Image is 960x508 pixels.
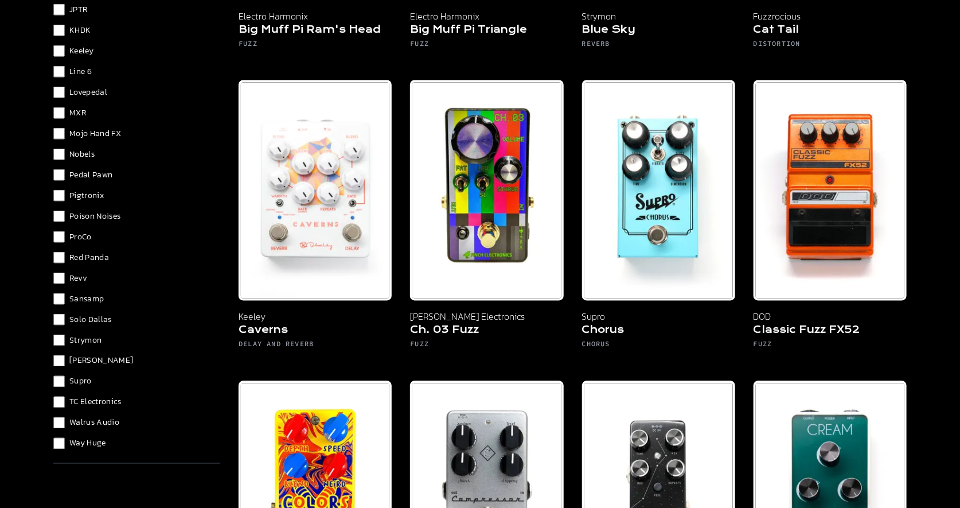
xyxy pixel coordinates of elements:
h5: Classic Fuzz FX52 [754,324,907,340]
input: Poison Noises [53,211,65,222]
img: DOD Classic Fuzz FX 52 [754,80,907,301]
span: Sansamp [69,293,104,305]
span: Strymon [69,335,102,346]
h5: Blue Sky [582,23,735,39]
span: Pedal Pawn [69,169,113,181]
p: [PERSON_NAME] Electronics [410,310,563,324]
p: Fuzzrocious [754,9,907,23]
h5: Ch. 03 Fuzz [410,324,563,340]
p: Keeley [239,310,392,324]
span: Solo Dallas [69,314,112,325]
span: MXR [69,107,86,119]
input: Keeley [53,45,65,57]
input: Walrus Audio [53,417,65,429]
span: Lovepedal [69,87,107,98]
input: Revv [53,273,65,284]
span: Revv [69,273,87,284]
h5: Big Muff Pi Ram's Head [239,23,392,39]
h6: Reverb [582,39,735,53]
h5: Cat Tail [754,23,907,39]
h5: Caverns [239,324,392,340]
input: Solo Dallas [53,314,65,325]
span: Pigtronix [69,190,104,201]
input: Lovepedal [53,87,65,98]
h5: Chorus [582,324,735,340]
input: KHDK [53,25,65,36]
span: KHDK [69,25,91,36]
input: Red Panda [53,252,65,263]
a: Keeley Caverns Delay Reverb V2 Keeley Caverns Delay and Reverb [239,80,392,363]
h6: Fuzz [410,340,563,354]
h6: Fuzz [754,340,907,354]
h6: Chorus [582,340,735,354]
h6: Fuzz [239,39,392,53]
input: MXR [53,107,65,119]
input: JPTR [53,4,65,15]
span: Mojo Hand FX [69,128,121,139]
input: TC Electronics [53,397,65,408]
span: Red Panda [69,252,109,263]
span: Line 6 [69,66,92,77]
span: Poison Noises [69,211,121,222]
input: Mojo Hand FX [53,128,65,139]
input: Strymon [53,335,65,346]
input: Pigtronix [53,190,65,201]
input: Nobels [53,149,65,160]
span: Keeley [69,45,93,57]
span: ProCo [69,231,92,243]
span: Way Huge [69,438,106,449]
input: Supro [53,376,65,387]
h6: Distortion [754,39,907,53]
a: Supro Chorus Supro Chorus Chorus [582,80,735,363]
p: Electro Harmonix [410,9,563,23]
span: JPTR [69,4,87,15]
img: Supro Chorus [582,80,735,301]
input: Line 6 [53,66,65,77]
a: Finch Electronics Ch. 03 Fuzz [PERSON_NAME] Electronics Ch. 03 Fuzz Fuzz [410,80,563,363]
input: Way Huge [53,438,65,449]
img: Finch Electronics Ch. 03 Fuzz [410,80,563,301]
p: Supro [582,310,735,324]
span: Nobels [69,149,95,160]
img: Keeley Caverns Delay Reverb V2 [239,80,392,301]
span: [PERSON_NAME] [69,355,134,367]
span: Walrus Audio [69,417,119,429]
h5: Big Muff Pi Triangle [410,23,563,39]
h6: Delay and Reverb [239,340,392,354]
p: Strymon [582,9,735,23]
input: Sansamp [53,293,65,305]
input: Pedal Pawn [53,169,65,181]
span: TC Electronics [69,397,121,408]
h6: Fuzz [410,39,563,53]
span: Supro [69,376,92,387]
input: ProCo [53,231,65,243]
p: DOD [754,310,907,324]
p: Electro Harmonix [239,9,392,23]
input: [PERSON_NAME] [53,355,65,367]
a: DOD Classic Fuzz FX 52 DOD Classic Fuzz FX52 Fuzz [754,80,907,363]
